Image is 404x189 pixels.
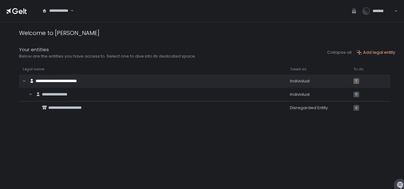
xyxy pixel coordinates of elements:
[290,78,346,84] div: Individual
[353,67,363,72] span: To do
[353,78,359,84] span: 1
[38,4,74,17] div: Search for option
[19,53,196,59] div: Below are the entities you have access to. Select one to dive into its dedicated space.
[290,105,346,111] div: Disregarded Entity
[290,67,306,72] span: Taxed as
[353,105,359,111] span: 0
[23,67,44,72] span: Legal name
[290,92,346,97] div: Individual
[19,46,196,53] div: Your entities
[353,92,359,97] span: 0
[42,14,70,20] input: Search for option
[327,50,352,55] button: Collapse all
[19,29,99,37] div: Welcome to [PERSON_NAME]
[357,50,395,55] button: Add legal entity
